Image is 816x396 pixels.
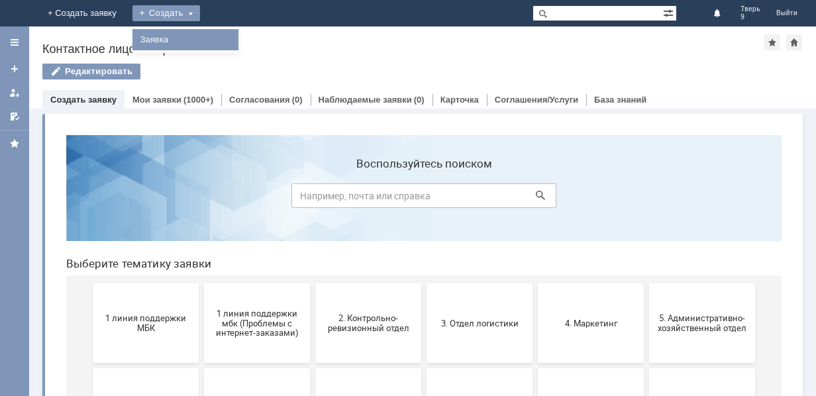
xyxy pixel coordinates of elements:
a: База знаний [594,95,646,105]
span: Отдел-ИТ (Офис) [152,363,250,373]
span: Тверь [740,5,760,13]
div: Добавить в избранное [764,34,780,50]
a: Создать заявку [4,58,25,79]
div: (0) [414,95,425,105]
button: 4. Маркетинг [482,159,588,238]
span: [PERSON_NAME]. Услуги ИТ для МБК (оформляет L1) [597,353,695,383]
a: Карточка [440,95,479,105]
span: 9 [740,13,760,21]
a: Наблюдаемые заявки [319,95,412,105]
div: Контактное лицо "Тверь 9" [42,42,764,56]
span: Отдел-ИТ (Битрикс24 и CRM) [41,358,139,378]
span: 1 линия поддержки МБК [41,189,139,209]
button: 2. Контрольно-ревизионный отдел [260,159,366,238]
span: Бухгалтерия (для мбк) [486,278,584,288]
button: 1 линия поддержки мбк (Проблемы с интернет-заказами) [148,159,254,238]
span: Финансовый отдел [264,363,362,373]
input: Например, почта или справка [236,59,501,83]
button: Отдел ИТ (1С) [593,244,699,323]
span: 2. Контрольно-ревизионный отдел [264,189,362,209]
a: Соглашения/Услуги [495,95,578,105]
a: Мои заявки [132,95,181,105]
div: (0) [292,95,303,105]
button: 3. Отдел логистики [371,159,477,238]
a: Мои заявки [4,82,25,103]
span: 3. Отдел логистики [375,193,473,203]
button: 1 линия поддержки МБК [37,159,143,238]
div: Создать [132,5,200,21]
span: Франчайзинг [375,363,473,373]
label: Воспользуйтесь поиском [236,32,501,46]
span: Расширенный поиск [663,6,676,19]
button: Бухгалтерия (для мбк) [482,244,588,323]
span: 1 линия поддержки мбк (Проблемы с интернет-заказами) [152,183,250,213]
div: Сделать домашней страницей [786,34,802,50]
span: 9. Отдел-ИТ (Для МБК и Пекарни) [375,273,473,293]
button: 5. Административно-хозяйственный отдел [593,159,699,238]
a: Создать заявку [50,95,117,105]
button: 6. Закупки [37,244,143,323]
span: 6. Закупки [41,278,139,288]
span: 4. Маркетинг [486,193,584,203]
span: 7. Служба безопасности [152,278,250,288]
button: 9. Отдел-ИТ (Для МБК и Пекарни) [371,244,477,323]
span: Отдел ИТ (1С) [597,278,695,288]
button: 8. Отдел качества [260,244,366,323]
span: Это соглашение не активно! [486,358,584,378]
div: (1000+) [183,95,213,105]
a: Согласования [229,95,290,105]
button: 7. Служба безопасности [148,244,254,323]
span: 5. Административно-хозяйственный отдел [597,189,695,209]
header: Выберите тематику заявки [11,132,726,146]
a: Мои согласования [4,106,25,127]
span: 8. Отдел качества [264,278,362,288]
a: Заявка [135,32,236,48]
